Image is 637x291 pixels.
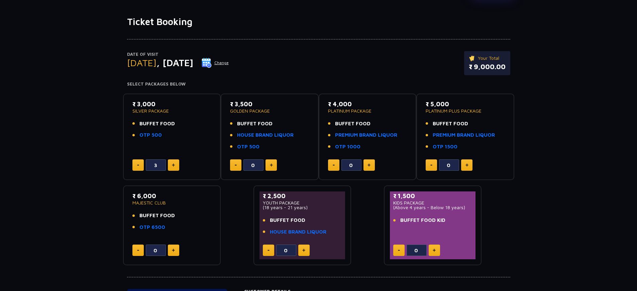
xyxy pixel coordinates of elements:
[270,228,326,236] a: HOUSE BRAND LIQUOR
[268,250,270,251] img: minus
[139,212,175,220] span: BUFFET FOOD
[201,57,229,68] button: Change
[139,120,175,128] span: BUFFET FOOD
[132,191,212,200] p: ₹ 6,000
[132,100,212,109] p: ₹ 3,000
[127,51,229,58] p: Date of Visit
[433,143,457,151] a: OTP 1500
[328,109,407,113] p: PLATINUM PACKAGE
[263,205,342,210] p: (18 years - 21 years)
[465,163,468,167] img: plus
[132,200,212,205] p: MAJESTIC CLUB
[433,131,495,139] a: PREMIUM BRAND LIQUOR
[235,165,237,166] img: minus
[393,205,472,210] p: (Above 4 years - Below 18 years)
[270,216,305,224] span: BUFFET FOOD
[127,82,510,87] h4: Select Packages Below
[132,109,212,113] p: SILVER PACKAGE
[237,120,273,128] span: BUFFET FOOD
[137,250,139,251] img: minus
[137,165,139,166] img: minus
[237,131,294,139] a: HOUSE BRAND LIQUOR
[469,54,506,62] p: Your Total
[263,191,342,200] p: ₹ 2,500
[230,109,309,113] p: GOLDEN PACKAGE
[237,143,259,151] a: OTP 500
[426,109,505,113] p: PLATINUM PLUS PACKAGE
[263,200,342,205] p: YOUTH PACKAGE
[400,216,445,224] span: BUFFET FOOD KID
[426,100,505,109] p: ₹ 5,000
[433,120,468,128] span: BUFFET FOOD
[127,16,510,27] h1: Ticket Booking
[367,163,370,167] img: plus
[302,249,305,252] img: plus
[328,100,407,109] p: ₹ 4,000
[333,165,335,166] img: minus
[335,120,370,128] span: BUFFET FOOD
[230,100,309,109] p: ₹ 3,500
[335,131,397,139] a: PREMIUM BRAND LIQUOR
[127,57,156,68] span: [DATE]
[270,163,273,167] img: plus
[393,191,472,200] p: ₹ 1,500
[172,163,175,167] img: plus
[398,250,400,251] img: minus
[172,249,175,252] img: plus
[156,57,193,68] span: , [DATE]
[335,143,360,151] a: OTP 1000
[469,62,506,72] p: ₹ 9,000.00
[139,131,162,139] a: OTP 500
[430,165,432,166] img: minus
[393,200,472,205] p: KIDS PACKAGE
[433,249,436,252] img: plus
[139,224,165,231] a: OTP 6500
[469,54,476,62] img: ticket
